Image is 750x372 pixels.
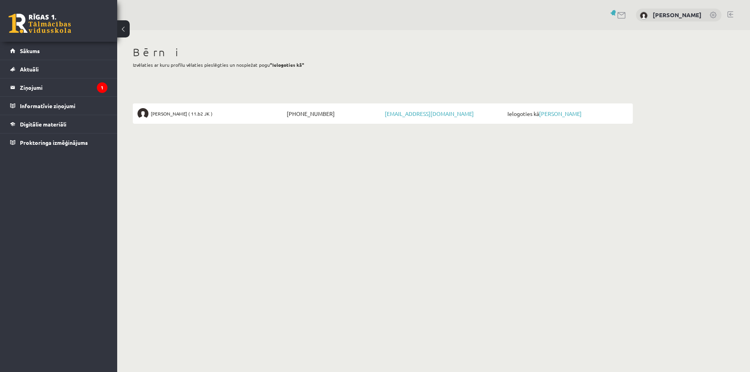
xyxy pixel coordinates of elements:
span: Ielogoties kā [505,108,628,119]
a: Rīgas 1. Tālmācības vidusskola [9,14,71,33]
b: "Ielogoties kā" [270,62,304,68]
p: Izvēlaties ar kuru profilu vēlaties pieslēgties un nospiežat pogu [133,61,633,68]
a: Aktuāli [10,60,107,78]
span: Proktoringa izmēģinājums [20,139,88,146]
a: Proktoringa izmēģinājums [10,133,107,151]
a: Informatīvie ziņojumi [10,97,107,115]
span: Digitālie materiāli [20,121,66,128]
a: Digitālie materiāli [10,115,107,133]
img: Anda Masaļska [640,12,648,20]
h1: Bērni [133,46,633,59]
a: [PERSON_NAME] [653,11,702,19]
span: [PERSON_NAME] ( 11.b2 JK ) [151,108,212,119]
span: [PHONE_NUMBER] [285,108,383,119]
legend: Informatīvie ziņojumi [20,97,107,115]
a: Ziņojumi1 [10,78,107,96]
a: Sākums [10,42,107,60]
legend: Ziņojumi [20,78,107,96]
img: Artūrs Masaļskis [137,108,148,119]
a: [EMAIL_ADDRESS][DOMAIN_NAME] [385,110,474,117]
span: Aktuāli [20,66,39,73]
i: 1 [97,82,107,93]
span: Sākums [20,47,40,54]
a: [PERSON_NAME] [539,110,582,117]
